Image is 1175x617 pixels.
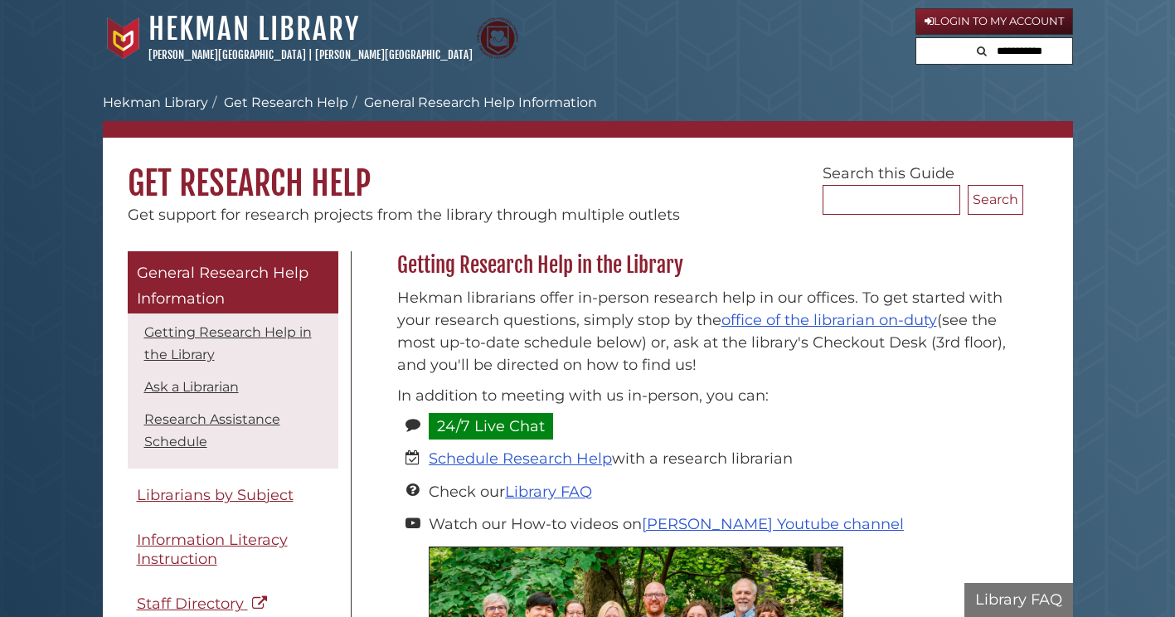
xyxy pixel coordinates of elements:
[429,448,1014,470] li: with a research librarian
[137,264,308,308] span: General Research Help Information
[505,483,592,501] a: Library FAQ
[972,38,992,61] button: Search
[429,513,1014,536] li: Watch our How-to videos on
[968,185,1023,215] button: Search
[137,531,288,568] span: Information Literacy Instruction
[144,379,239,395] a: Ask a Librarian
[429,449,612,468] a: Schedule Research Help
[308,48,313,61] span: |
[315,48,473,61] a: [PERSON_NAME][GEOGRAPHIC_DATA]
[389,252,1023,279] h2: Getting Research Help in the Library
[148,48,306,61] a: [PERSON_NAME][GEOGRAPHIC_DATA]
[397,287,1015,377] p: Hekman librarians offer in-person research help in our offices. To get started with your research...
[642,515,904,533] a: [PERSON_NAME] Youtube channel
[103,95,208,110] a: Hekman Library
[977,46,987,56] i: Search
[103,17,144,59] img: Calvin University
[477,17,518,59] img: Calvin Theological Seminary
[137,486,294,504] span: Librarians by Subject
[397,385,1015,407] p: In addition to meeting with us in-person, you can:
[964,583,1073,617] button: Library FAQ
[429,481,1014,503] li: Check our
[103,93,1073,138] nav: breadcrumb
[144,324,312,362] a: Getting Research Help in the Library
[128,477,338,514] a: Librarians by Subject
[128,251,338,313] a: General Research Help Information
[144,411,280,449] a: Research Assistance Schedule
[148,11,360,47] a: Hekman Library
[721,311,937,329] a: office of the librarian on-duty
[429,413,553,440] a: 24/7 Live Chat
[137,595,244,613] span: Staff Directory
[915,8,1073,35] a: Login to My Account
[224,95,348,110] a: Get Research Help
[128,522,338,577] a: Information Literacy Instruction
[103,138,1073,204] h1: Get Research Help
[128,206,680,224] span: Get support for research projects from the library through multiple outlets
[348,93,597,113] li: General Research Help Information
